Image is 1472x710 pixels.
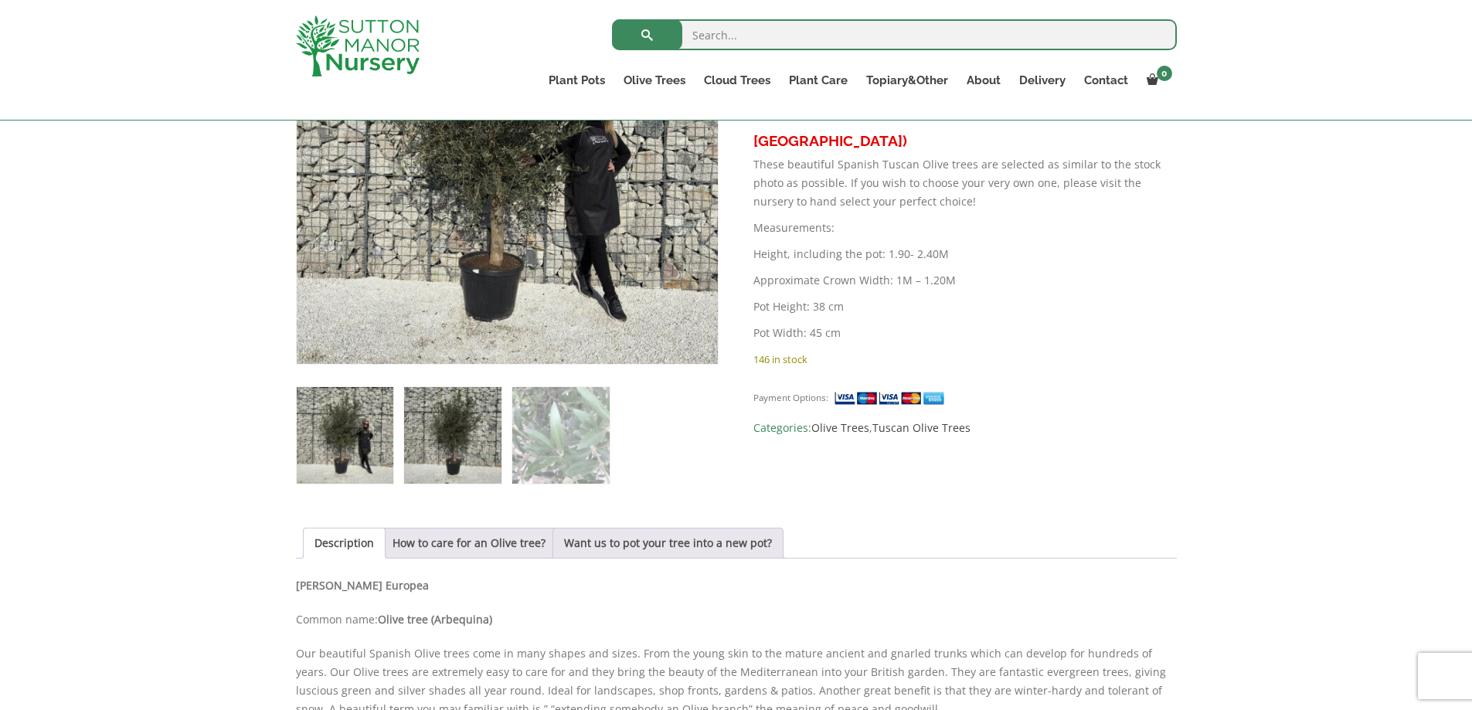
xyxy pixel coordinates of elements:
[834,390,950,406] img: payment supported
[512,387,609,484] img: Tuscan Olive Tree XXL 1.90 - 2.40 - Image 3
[296,15,420,76] img: logo
[539,70,614,91] a: Plant Pots
[1157,66,1172,81] span: 0
[753,271,1176,290] p: Approximate Crown Width: 1M – 1.20M
[780,70,857,91] a: Plant Care
[753,392,828,403] small: Payment Options:
[753,350,1176,369] p: 146 in stock
[753,98,1176,155] h3: FREE SHIPPING! (UK Mainland & covering parts of [GEOGRAPHIC_DATA])
[564,528,772,558] a: Want us to pot your tree into a new pot?
[296,610,1177,629] p: Common name:
[753,297,1176,316] p: Pot Height: 38 cm
[695,70,780,91] a: Cloud Trees
[297,387,393,484] img: Tuscan Olive Tree XXL 1.90 - 2.40
[404,387,501,484] img: Tuscan Olive Tree XXL 1.90 - 2.40 - Image 2
[393,528,546,558] a: How to care for an Olive tree?
[753,219,1176,237] p: Measurements:
[811,420,869,435] a: Olive Trees
[857,70,957,91] a: Topiary&Other
[957,70,1010,91] a: About
[314,528,374,558] a: Description
[612,19,1177,50] input: Search...
[614,70,695,91] a: Olive Trees
[378,612,492,627] b: Olive tree (Arbequina)
[1010,70,1075,91] a: Delivery
[1075,70,1137,91] a: Contact
[753,155,1176,211] p: These beautiful Spanish Tuscan Olive trees are selected as similar to the stock photo as possible...
[1137,70,1177,91] a: 0
[753,245,1176,263] p: Height, including the pot: 1.90- 2.40M
[872,420,971,435] a: Tuscan Olive Trees
[753,324,1176,342] p: Pot Width: 45 cm
[296,578,429,593] b: [PERSON_NAME] Europea
[753,419,1176,437] span: Categories: ,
